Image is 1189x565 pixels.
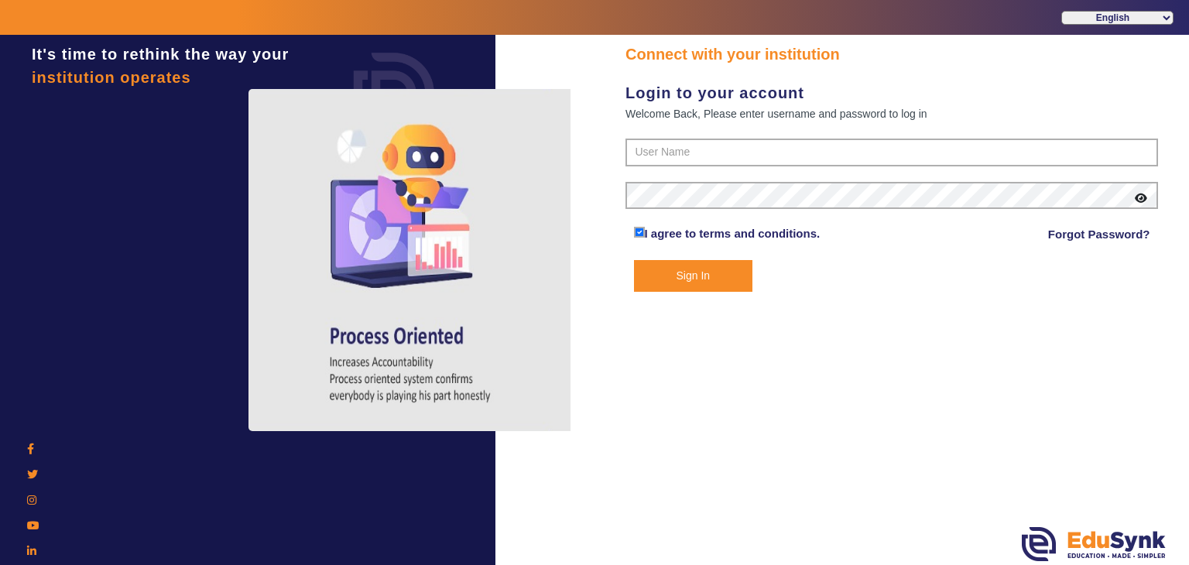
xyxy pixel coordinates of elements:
[634,260,753,292] button: Sign In
[625,81,1158,104] div: Login to your account
[625,139,1158,166] input: User Name
[32,46,289,63] span: It's time to rethink the way your
[32,69,191,86] span: institution operates
[625,43,1158,66] div: Connect with your institution
[336,35,452,151] img: login.png
[248,89,574,431] img: login4.png
[1022,527,1166,561] img: edusynk.png
[645,227,821,240] a: I agree to terms and conditions.
[625,104,1158,123] div: Welcome Back, Please enter username and password to log in
[1048,225,1150,244] a: Forgot Password?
